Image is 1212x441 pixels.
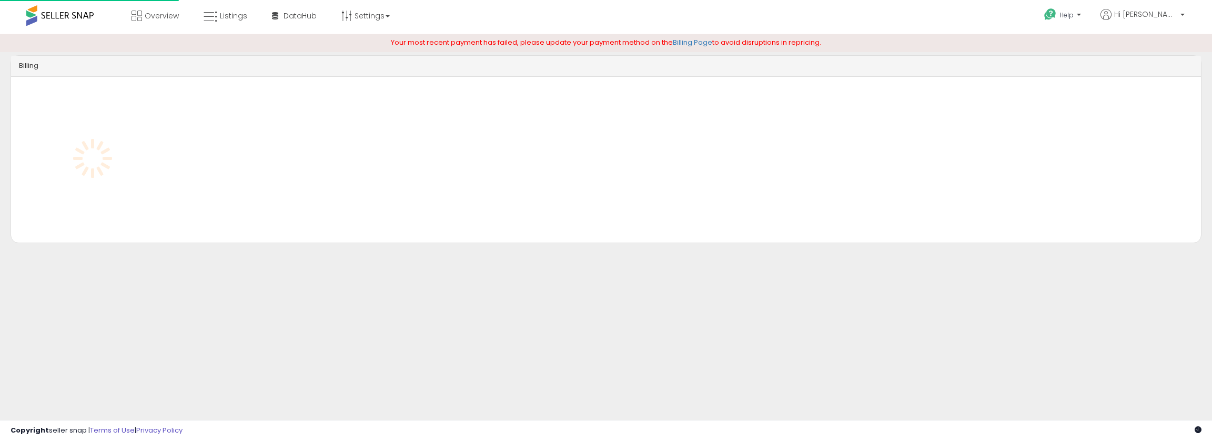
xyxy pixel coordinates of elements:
span: Your most recent payment has failed, please update your payment method on the to avoid disruption... [391,37,821,47]
span: Help [1059,11,1074,19]
a: Billing Page [673,37,712,47]
a: Hi [PERSON_NAME] [1100,9,1185,33]
i: Get Help [1044,8,1057,21]
a: Terms of Use [90,425,135,435]
span: DataHub [284,11,317,21]
span: Overview [145,11,179,21]
div: Billing [11,56,1201,77]
a: Privacy Policy [136,425,183,435]
div: seller snap | | [11,426,183,436]
span: Listings [220,11,247,21]
span: Hi [PERSON_NAME] [1114,9,1177,19]
strong: Copyright [11,425,49,435]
